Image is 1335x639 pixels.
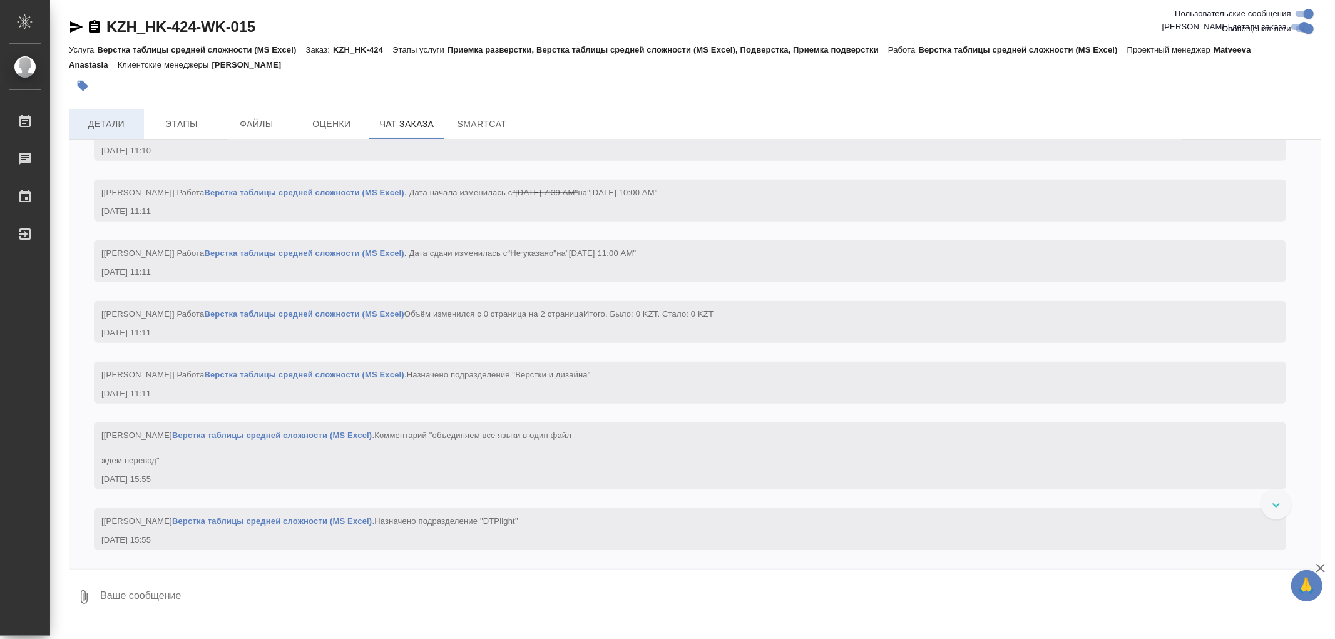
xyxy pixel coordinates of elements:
[69,72,96,100] button: Добавить тэг
[87,19,102,34] button: Скопировать ссылку
[101,370,591,379] span: [[PERSON_NAME]] Работа .
[101,473,1242,486] div: [DATE] 15:55
[374,516,518,526] span: Назначено подразделение "DTPlight"
[1175,8,1291,20] span: Пользовательские сообщения
[106,18,255,35] a: KZH_HK-424-WK-015
[204,309,404,319] a: Верстка таблицы средней сложности (MS Excel)
[508,248,557,258] span: "Не указано"
[101,309,714,319] span: [[PERSON_NAME]] Работа Объём изменился с 0 страница на 2 страница
[513,188,578,197] span: "[DATE] 7:39 AM"
[101,534,1242,546] div: [DATE] 15:55
[377,116,437,132] span: Чат заказа
[204,248,404,258] a: Верстка таблицы средней сложности (MS Excel)
[151,116,212,132] span: Этапы
[101,188,658,197] span: [[PERSON_NAME]] Работа . Дата начала изменилась с на
[407,370,591,379] span: Назначено подразделение "Верстки и дизайна"
[583,309,714,319] span: Итого. Было: 0 KZT. Стало: 0 KZT
[101,387,1242,400] div: [DATE] 11:11
[452,116,512,132] span: SmartCat
[204,188,404,197] a: Верстка таблицы средней сложности (MS Excel)
[227,116,287,132] span: Файлы
[566,248,636,258] span: "[DATE] 11:00 AM"
[172,516,372,526] a: Верстка таблицы средней сложности (MS Excel)
[1291,570,1322,601] button: 🙏
[1127,45,1214,54] p: Проектный менеджер
[1162,21,1287,33] span: [PERSON_NAME] детали заказа
[392,45,448,54] p: Этапы услуги
[101,248,636,258] span: [[PERSON_NAME]] Работа . Дата сдачи изменилась с на
[212,60,290,69] p: [PERSON_NAME]
[1296,573,1317,599] span: 🙏
[76,116,136,132] span: Детали
[1222,23,1291,35] span: Оповещения-логи
[306,45,333,54] p: Заказ:
[204,370,404,379] a: Верстка таблицы средней сложности (MS Excel)
[919,45,1127,54] p: Верстка таблицы средней сложности (MS Excel)
[118,60,212,69] p: Клиентские менеджеры
[888,45,919,54] p: Работа
[101,145,1242,157] div: [DATE] 11:10
[97,45,305,54] p: Верстка таблицы средней сложности (MS Excel)
[101,205,1242,218] div: [DATE] 11:11
[101,327,1242,339] div: [DATE] 11:11
[587,188,657,197] span: "[DATE] 10:00 AM"
[101,431,571,465] span: [[PERSON_NAME] .
[333,45,392,54] p: KZH_HK-424
[448,45,888,54] p: Приемка разверстки, Верстка таблицы средней сложности (MS Excel), Подверстка, Приемка подверстки
[101,516,518,526] span: [[PERSON_NAME] .
[69,45,97,54] p: Услуга
[302,116,362,132] span: Оценки
[69,19,84,34] button: Скопировать ссылку для ЯМессенджера
[172,431,372,440] a: Верстка таблицы средней сложности (MS Excel)
[101,266,1242,279] div: [DATE] 11:11
[69,45,1251,69] p: Matveeva Anastasia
